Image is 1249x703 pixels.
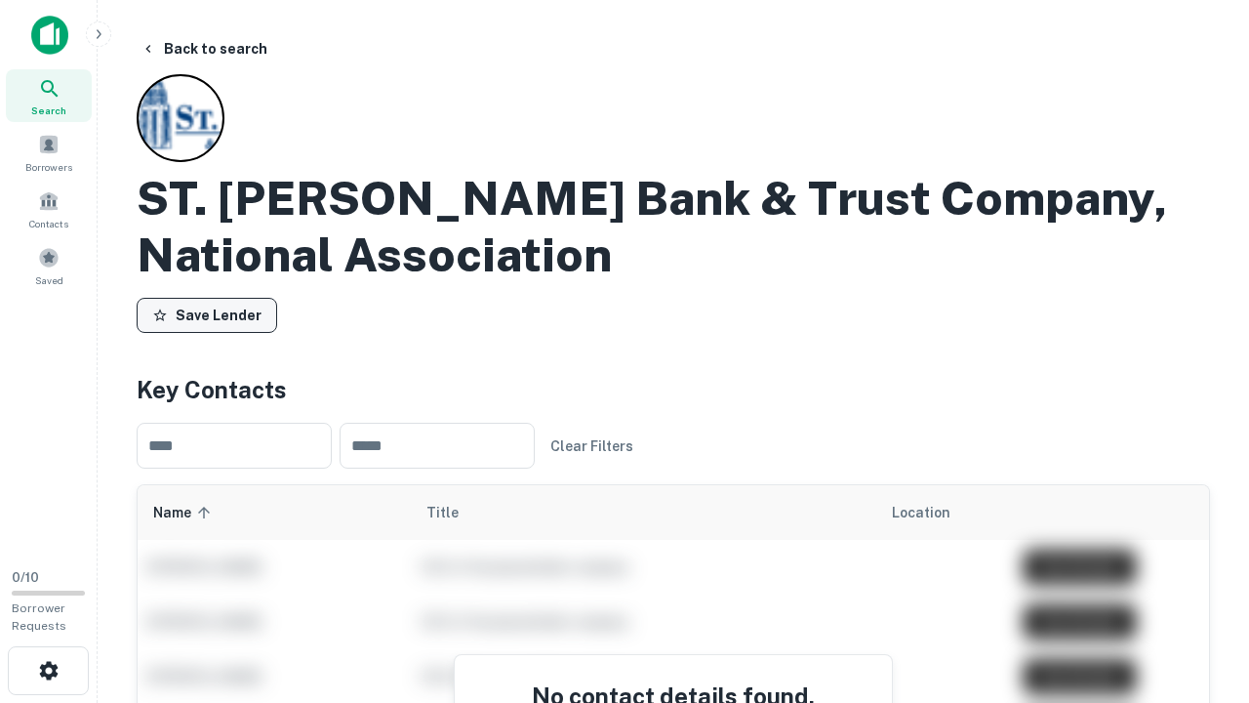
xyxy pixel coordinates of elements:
span: Saved [35,272,63,288]
span: Contacts [29,216,68,231]
span: Search [31,103,66,118]
h4: Key Contacts [137,372,1210,407]
span: 0 / 10 [12,570,39,585]
iframe: Chat Widget [1151,547,1249,641]
button: Save Lender [137,298,277,333]
button: Back to search [133,31,275,66]
a: Search [6,69,92,122]
button: Clear Filters [543,429,641,464]
h2: ST. [PERSON_NAME] Bank & Trust Company, National Association [137,170,1210,282]
span: Borrower Requests [12,601,66,633]
span: Borrowers [25,159,72,175]
a: Saved [6,239,92,292]
a: Borrowers [6,126,92,179]
img: capitalize-icon.png [31,16,68,55]
a: Contacts [6,183,92,235]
